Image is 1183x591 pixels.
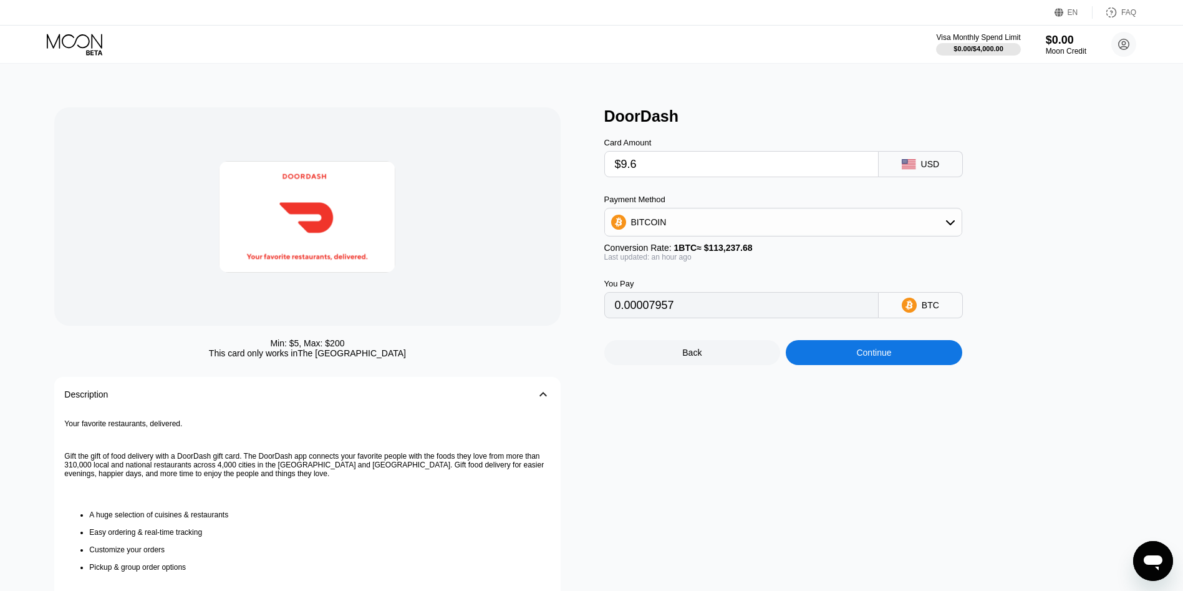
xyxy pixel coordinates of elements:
[1046,34,1086,56] div: $0.00Moon Credit
[674,243,753,253] span: 1 BTC ≈ $113,237.68
[631,217,667,227] div: BITCOIN
[921,159,940,169] div: USD
[89,528,550,537] li: Easy ordering & real-time tracking
[1046,34,1086,47] div: $0.00
[604,243,962,253] div: Conversion Rate:
[936,33,1020,56] div: Visa Monthly Spend Limit$0.00/$4,000.00
[786,340,962,365] div: Continue
[604,107,1141,125] div: DoorDash
[536,387,551,402] div: 󰅀
[604,340,781,365] div: Back
[604,195,962,204] div: Payment Method
[1055,6,1093,19] div: EN
[1121,8,1136,17] div: FAQ
[64,452,550,478] p: Gift the gift of food delivery with a DoorDash gift card. The DoorDash app connects your favorite...
[270,338,344,348] div: Min: $ 5 , Max: $ 200
[209,348,406,358] div: This card only works in The [GEOGRAPHIC_DATA]
[605,210,962,235] div: BITCOIN
[1093,6,1136,19] div: FAQ
[89,545,550,554] li: Customize your orders
[922,300,939,310] div: BTC
[954,45,1003,52] div: $0.00 / $4,000.00
[64,389,108,399] div: Description
[604,138,879,147] div: Card Amount
[1133,541,1173,581] iframe: Button to launch messaging window
[1046,47,1086,56] div: Moon Credit
[89,510,550,519] li: A huge selection of cuisines & restaurants
[856,348,891,358] div: Continue
[936,33,1020,42] div: Visa Monthly Spend Limit
[682,348,702,358] div: Back
[604,279,879,288] div: You Pay
[64,419,550,428] p: Your favorite restaurants, delivered.
[89,563,550,572] li: Pickup & group order options
[1068,8,1078,17] div: EN
[604,253,962,261] div: Last updated: an hour ago
[615,152,868,177] input: $0.00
